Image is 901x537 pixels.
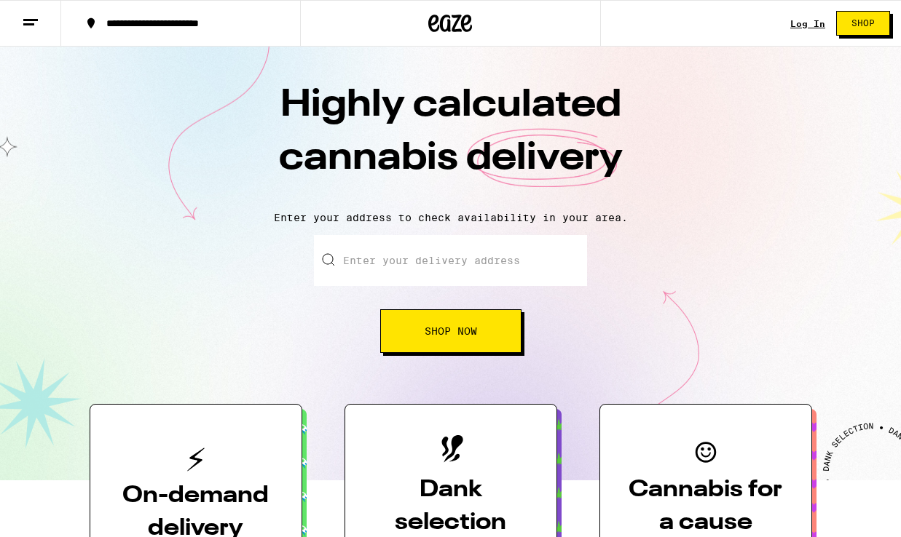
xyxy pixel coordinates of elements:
button: Shop Now [380,309,522,353]
span: Shop Now [425,326,477,336]
button: Shop [836,11,890,36]
h1: Highly calculated cannabis delivery [196,79,706,200]
a: Log In [790,19,825,28]
input: Enter your delivery address [314,235,587,286]
a: Shop [825,11,901,36]
span: Shop [851,19,875,28]
p: Enter your address to check availability in your area. [15,212,886,223]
